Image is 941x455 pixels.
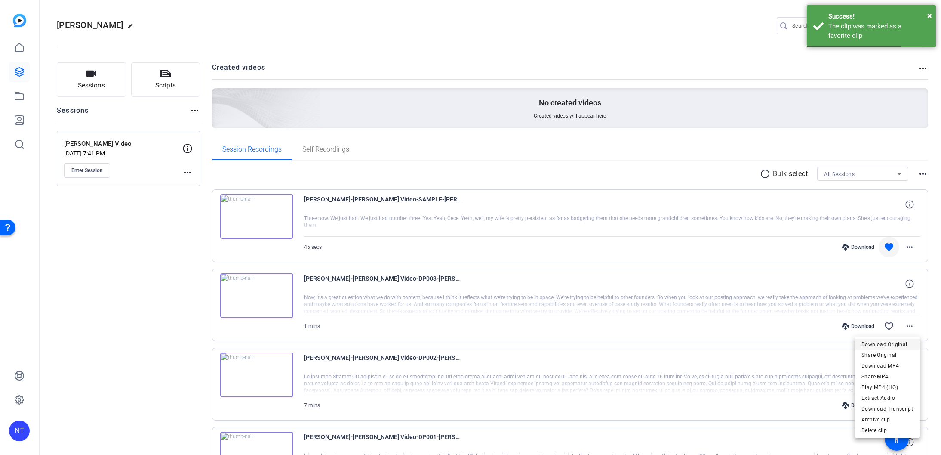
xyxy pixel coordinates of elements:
[927,9,932,22] button: Close
[861,404,913,414] span: Download Transcript
[861,361,913,371] span: Download MP4
[861,425,913,436] span: Delete clip
[861,393,913,403] span: Extract Audio
[861,350,913,360] span: Share Original
[828,22,929,41] div: The clip was marked as a favorite clip
[861,371,913,382] span: Share MP4
[861,382,913,393] span: Play MP4 (HQ)
[828,12,929,22] div: Success!
[861,339,913,350] span: Download Original
[861,415,913,425] span: Archive clip
[927,10,932,21] span: ×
